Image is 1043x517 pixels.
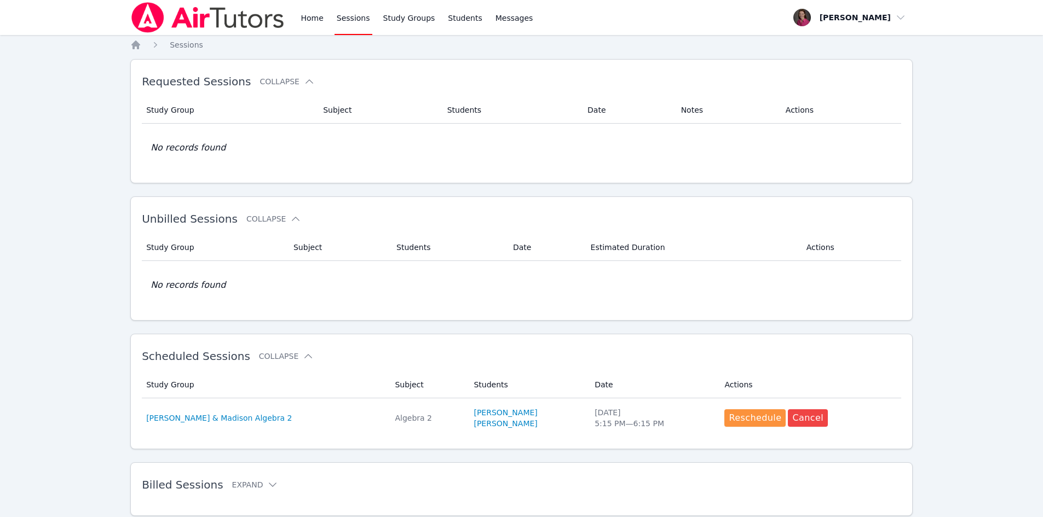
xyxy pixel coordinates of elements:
[130,39,913,50] nav: Breadcrumb
[232,479,279,490] button: Expand
[142,234,287,261] th: Study Group
[142,97,316,124] th: Study Group
[495,13,533,24] span: Messages
[260,76,314,87] button: Collapse
[142,212,238,225] span: Unbilled Sessions
[130,2,285,33] img: Air Tutors
[588,371,718,398] th: Date
[146,413,292,423] a: [PERSON_NAME] & Madison Algebra 2
[779,97,901,124] th: Actions
[474,418,537,429] a: [PERSON_NAME]
[287,234,390,261] th: Subject
[170,39,203,50] a: Sessions
[595,407,711,429] div: [DATE] 5:15 PM — 6:15 PM
[170,40,203,49] span: Sessions
[675,97,779,124] th: Notes
[142,398,901,438] tr: [PERSON_NAME] & Madison Algebra 2Algebra 2[PERSON_NAME][PERSON_NAME][DATE]5:15 PM—6:15 PMReschedu...
[142,478,223,491] span: Billed Sessions
[142,261,901,309] td: No records found
[724,409,786,427] button: Reschedule
[581,97,675,124] th: Date
[390,234,506,261] th: Students
[142,124,901,172] td: No records found
[506,234,584,261] th: Date
[142,371,388,398] th: Study Group
[441,97,581,124] th: Students
[467,371,588,398] th: Students
[142,350,250,363] span: Scheduled Sessions
[584,234,800,261] th: Estimated Duration
[800,234,901,261] th: Actions
[142,75,251,88] span: Requested Sessions
[259,351,314,362] button: Collapse
[388,371,467,398] th: Subject
[316,97,441,124] th: Subject
[718,371,901,398] th: Actions
[788,409,828,427] button: Cancel
[246,213,301,224] button: Collapse
[474,407,537,418] a: [PERSON_NAME]
[395,413,460,423] div: Algebra 2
